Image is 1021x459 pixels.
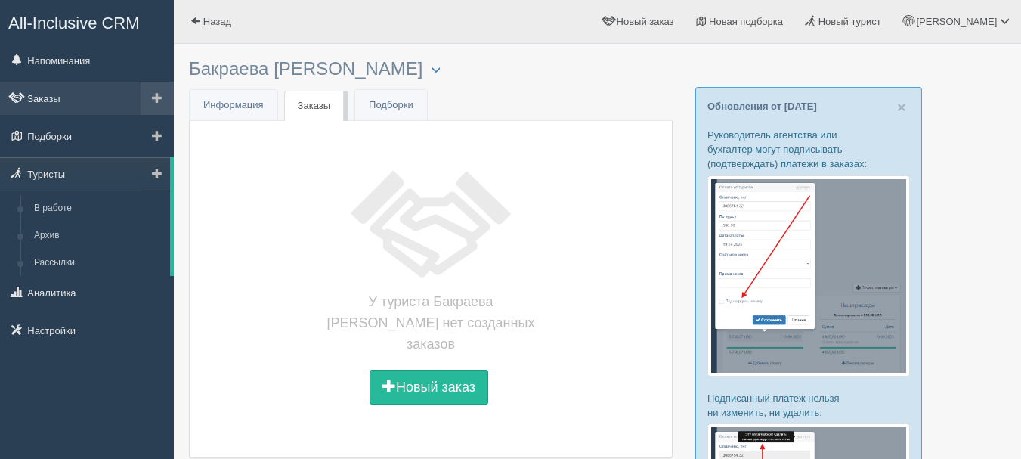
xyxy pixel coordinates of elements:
[355,90,427,121] a: Подборки
[189,59,673,79] h3: Бакраева [PERSON_NAME]
[27,195,170,222] a: В работе
[370,370,488,405] button: Новый заказ
[707,175,910,377] img: %D0%BF%D0%BE%D0%B4%D1%82%D0%B2%D0%B5%D1%80%D0%B6%D0%B4%D0%B5%D0%BD%D0%B8%D0%B5-%D0%BE%D0%BF%D0%BB...
[916,16,997,27] span: [PERSON_NAME]
[203,99,264,110] span: Информация
[707,101,817,112] a: Обновления от [DATE]
[8,14,140,33] span: All-Inclusive CRM
[190,90,277,121] a: Информация
[707,128,910,171] p: Руководитель агентства или бухгалтер могут подписывать (подтверждать) платежи в заказах:
[27,222,170,250] a: Архив
[709,16,783,27] span: Новая подборка
[27,250,170,277] a: Рассылки
[1,1,173,42] a: All-Inclusive CRM
[317,291,544,355] h4: У туриста Бакраева [PERSON_NAME] нет созданных заказов
[203,16,231,27] span: Назад
[617,16,674,27] span: Новый заказ
[897,99,906,115] button: Close
[284,91,344,122] a: Заказы
[897,98,906,116] span: ×
[818,16,881,27] span: Новый турист
[707,391,910,420] p: Подписанный платеж нельзя ни изменить, ни удалить:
